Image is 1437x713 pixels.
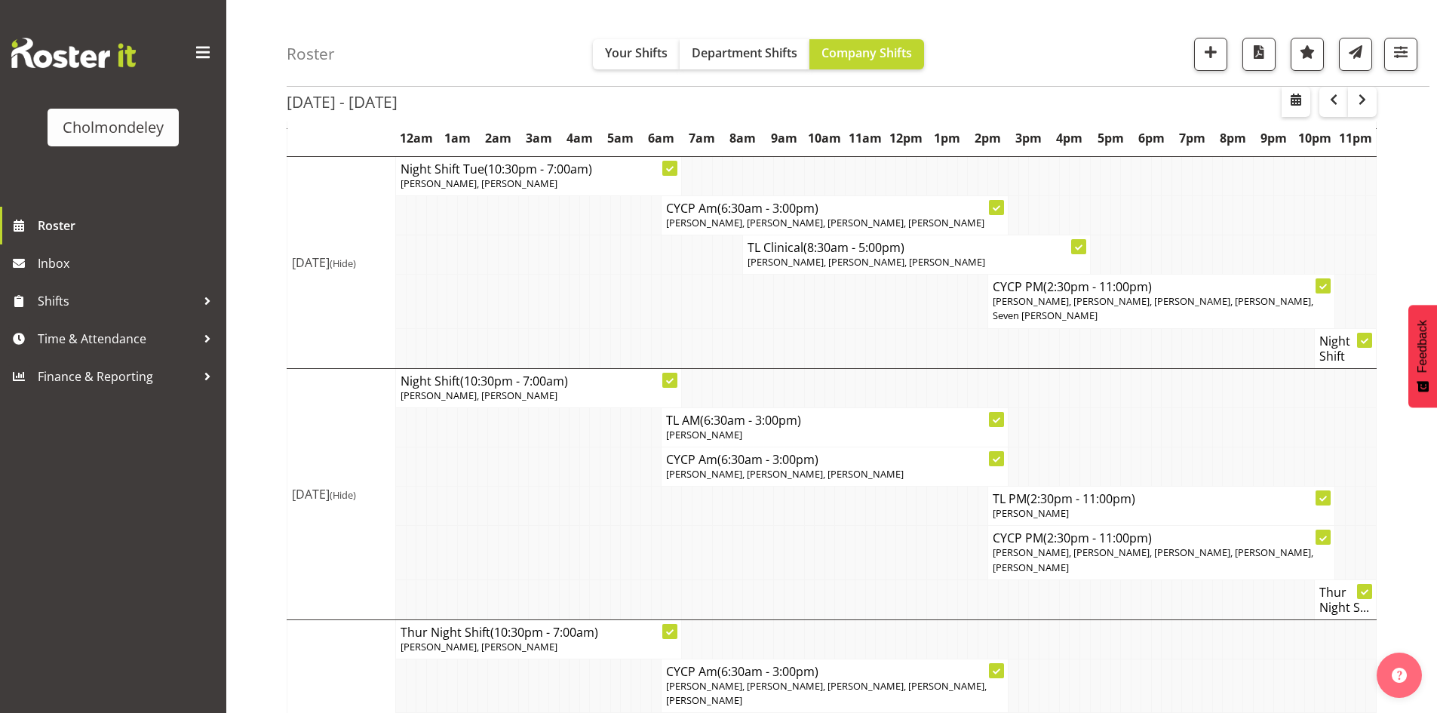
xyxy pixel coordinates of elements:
th: 3pm [1009,121,1049,155]
span: Shifts [38,290,196,312]
h4: CYCP PM [993,279,1330,294]
span: Your Shifts [605,45,668,61]
h4: TL PM [993,491,1330,506]
button: Your Shifts [593,39,680,69]
h4: Night Shift Tue [401,161,677,177]
th: 6am [641,121,682,155]
span: (Hide) [330,257,356,270]
th: 4pm [1049,121,1090,155]
span: [PERSON_NAME] [666,428,742,441]
button: Add a new shift [1194,38,1227,71]
h4: CYCP PM [993,530,1330,546]
span: (2:30pm - 11:00pm) [1043,278,1152,295]
th: 5am [600,121,641,155]
span: (10:30pm - 7:00am) [490,624,598,641]
th: 12am [396,121,437,155]
h4: TL Clinical [748,240,1085,255]
span: (2:30pm - 11:00pm) [1027,490,1135,507]
span: (6:30am - 3:00pm) [700,412,801,429]
span: (6:30am - 3:00pm) [717,451,818,468]
th: 12pm [886,121,926,155]
button: Filter Shifts [1384,38,1417,71]
span: Company Shifts [821,45,912,61]
h4: Night Shift [401,373,677,389]
span: (6:30am - 3:00pm) [717,663,818,680]
th: 9pm [1254,121,1294,155]
button: Feedback - Show survey [1408,305,1437,407]
span: [PERSON_NAME], [PERSON_NAME], [PERSON_NAME] [666,467,904,481]
div: Cholmondeley [63,116,164,139]
span: [PERSON_NAME], [PERSON_NAME] [401,389,557,402]
span: Time & Attendance [38,327,196,350]
span: [PERSON_NAME], [PERSON_NAME], [PERSON_NAME], [PERSON_NAME] [666,216,984,229]
th: 1pm [927,121,968,155]
span: [PERSON_NAME], [PERSON_NAME], [PERSON_NAME], [PERSON_NAME], [PERSON_NAME] [666,679,987,707]
h2: [DATE] - [DATE] [287,92,398,112]
span: (2:30pm - 11:00pm) [1043,530,1152,546]
td: [DATE] [287,368,396,619]
span: Roster [38,214,219,237]
h4: Thur Night Shift [401,625,677,640]
span: Inbox [38,252,219,275]
th: 8am [723,121,763,155]
span: [PERSON_NAME], [PERSON_NAME], [PERSON_NAME] [748,255,985,269]
h4: CYCP Am [666,452,1003,467]
th: 10am [804,121,845,155]
span: (Hide) [330,488,356,502]
th: 2pm [968,121,1009,155]
th: 1am [437,121,477,155]
h4: Thur Night S... [1319,585,1371,615]
button: Send a list of all shifts for the selected filtered period to all rostered employees. [1339,38,1372,71]
span: [PERSON_NAME], [PERSON_NAME], [PERSON_NAME], [PERSON_NAME], [PERSON_NAME] [993,546,1313,573]
h4: Roster [287,45,335,63]
span: [PERSON_NAME], [PERSON_NAME] [401,177,557,190]
h4: Night Shift [1319,333,1371,364]
th: 3am [518,121,559,155]
button: Department Shifts [680,39,809,69]
th: 5pm [1090,121,1131,155]
span: Feedback [1416,320,1429,373]
span: [PERSON_NAME], [PERSON_NAME] [401,640,557,653]
button: Download a PDF of the roster according to the set date range. [1242,38,1276,71]
img: Rosterit website logo [11,38,136,68]
span: [PERSON_NAME], [PERSON_NAME], [PERSON_NAME], [PERSON_NAME], Seven [PERSON_NAME] [993,294,1313,322]
h4: CYCP Am [666,201,1003,216]
th: 10pm [1294,121,1335,155]
span: (10:30pm - 7:00am) [460,373,568,389]
th: 8pm [1212,121,1253,155]
span: (8:30am - 5:00pm) [803,239,904,256]
button: Select a specific date within the roster. [1282,87,1310,117]
img: help-xxl-2.png [1392,668,1407,683]
th: 7am [682,121,723,155]
span: (10:30pm - 7:00am) [484,161,592,177]
span: [PERSON_NAME] [993,506,1069,520]
button: Highlight an important date within the roster. [1291,38,1324,71]
span: Finance & Reporting [38,365,196,388]
span: Department Shifts [692,45,797,61]
button: Company Shifts [809,39,924,69]
th: 11am [845,121,886,155]
span: (6:30am - 3:00pm) [717,200,818,217]
th: 11pm [1335,121,1377,155]
td: [DATE] [287,156,396,368]
h4: CYCP Am [666,664,1003,679]
th: 9am [763,121,804,155]
th: 7pm [1171,121,1212,155]
th: 4am [559,121,600,155]
th: 2am [477,121,518,155]
th: 6pm [1131,121,1171,155]
h4: TL AM [666,413,1003,428]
